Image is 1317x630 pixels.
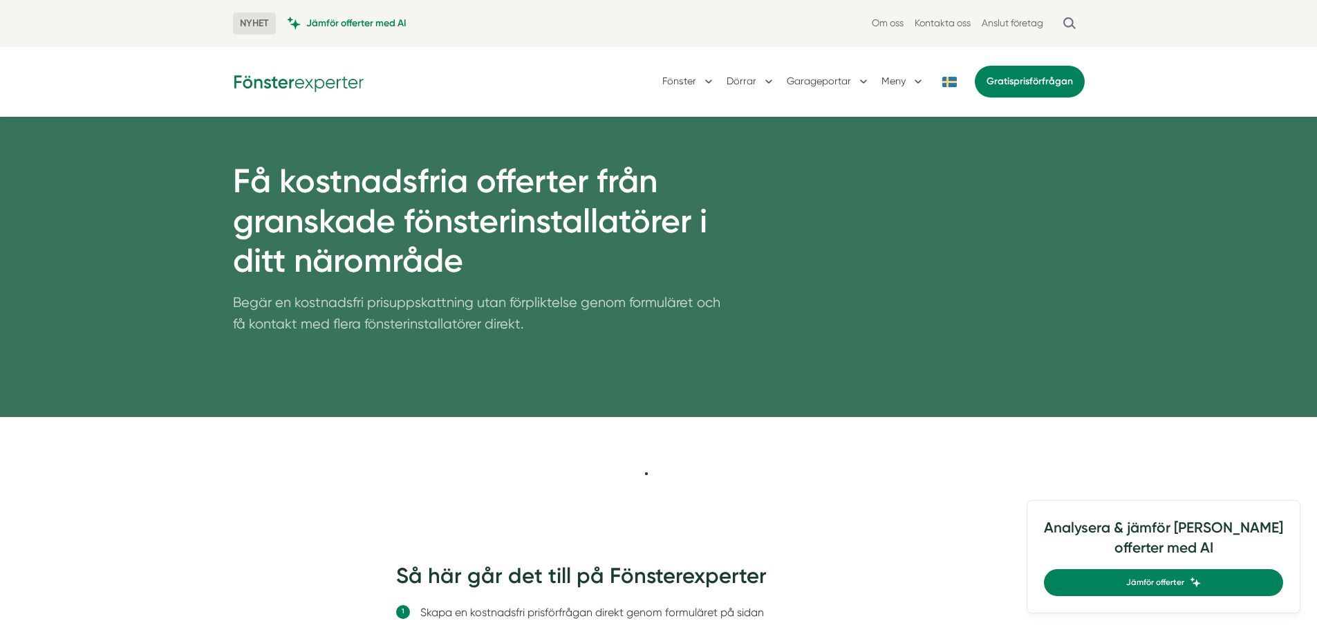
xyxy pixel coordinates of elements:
[727,64,776,100] button: Dörrar
[396,561,922,600] h2: Så här går det till på Fönsterexperter
[987,75,1014,87] span: Gratis
[915,17,971,30] a: Kontakta oss
[662,64,716,100] button: Fönster
[982,17,1043,30] a: Anslut företag
[1044,569,1283,596] a: Jämför offerter
[1126,576,1184,589] span: Jämför offerter
[872,17,904,30] a: Om oss
[287,17,407,30] a: Jämför offerter med AI
[975,66,1085,98] a: Gratisprisförfrågan
[306,17,407,30] span: Jämför offerter med AI
[1044,517,1283,569] h4: Analysera & jämför [PERSON_NAME] offerter med AI
[233,292,721,342] p: Begär en kostnadsfri prisuppskattning utan förpliktelse genom formuläret och få kontakt med flera...
[233,161,721,292] h1: Få kostnadsfria offerter från granskade fönsterinstallatörer i ditt närområde
[420,604,922,621] li: Skapa en kostnadsfri prisförfrågan direkt genom formuläret på sidan
[881,64,925,100] button: Meny
[233,71,364,92] img: Fönsterexperter Logotyp
[787,64,870,100] button: Garageportar
[233,12,276,35] span: NYHET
